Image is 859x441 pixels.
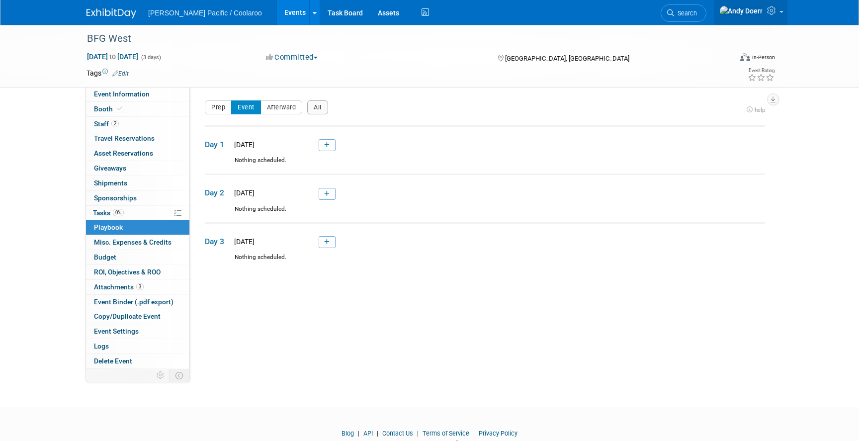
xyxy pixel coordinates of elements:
[415,430,421,437] span: |
[93,209,124,217] span: Tasks
[94,298,173,306] span: Event Binder (.pdf export)
[86,220,189,235] a: Playbook
[740,53,750,61] img: Format-Inperson.png
[719,5,763,16] img: Andy Doerr
[205,156,765,174] div: Nothing scheduled.
[94,238,172,246] span: Misc. Expenses & Credits
[748,68,774,73] div: Event Rating
[86,295,189,309] a: Event Binder (.pdf export)
[205,187,230,198] span: Day 2
[94,164,126,172] span: Giveaways
[94,268,161,276] span: ROI, Objectives & ROO
[94,223,123,231] span: Playbook
[94,283,144,291] span: Attachments
[94,179,127,187] span: Shipments
[205,236,230,247] span: Day 3
[86,280,189,294] a: Attachments3
[755,106,765,113] span: help
[205,253,765,270] div: Nothing scheduled.
[86,339,189,353] a: Logs
[479,430,517,437] a: Privacy Policy
[231,238,255,246] span: [DATE]
[505,55,629,62] span: [GEOGRAPHIC_DATA], [GEOGRAPHIC_DATA]
[86,191,189,205] a: Sponsorships
[86,68,129,78] td: Tags
[342,430,354,437] a: Blog
[86,52,139,61] span: [DATE] [DATE]
[86,309,189,324] a: Copy/Duplicate Event
[260,100,303,114] button: Afterward
[94,194,137,202] span: Sponsorships
[170,369,190,382] td: Toggle Event Tabs
[423,430,469,437] a: Terms of Service
[86,265,189,279] a: ROI, Objectives & ROO
[111,120,119,127] span: 2
[84,30,716,48] div: BFG West
[112,70,129,77] a: Edit
[86,161,189,176] a: Giveaways
[152,369,170,382] td: Personalize Event Tab Strip
[86,235,189,250] a: Misc. Expenses & Credits
[86,250,189,265] a: Budget
[94,90,150,98] span: Event Information
[363,430,373,437] a: API
[94,149,153,157] span: Asset Reservations
[374,430,381,437] span: |
[86,176,189,190] a: Shipments
[382,430,413,437] a: Contact Us
[86,206,189,220] a: Tasks0%
[262,52,322,63] button: Committed
[471,430,477,437] span: |
[231,189,255,197] span: [DATE]
[94,105,124,113] span: Booth
[205,100,232,114] button: Prep
[231,141,255,149] span: [DATE]
[205,205,765,222] div: Nothing scheduled.
[752,54,775,61] div: In-Person
[94,312,161,320] span: Copy/Duplicate Event
[117,106,122,111] i: Booth reservation complete
[94,342,109,350] span: Logs
[673,52,775,67] div: Event Format
[86,117,189,131] a: Staff2
[140,54,161,61] span: (3 days)
[86,354,189,368] a: Delete Event
[113,209,124,216] span: 0%
[86,8,136,18] img: ExhibitDay
[94,253,116,261] span: Budget
[94,357,132,365] span: Delete Event
[86,324,189,339] a: Event Settings
[661,4,706,22] a: Search
[94,120,119,128] span: Staff
[86,102,189,116] a: Booth
[674,9,697,17] span: Search
[136,283,144,290] span: 3
[231,100,261,114] button: Event
[355,430,362,437] span: |
[205,139,230,150] span: Day 1
[108,53,117,61] span: to
[86,87,189,101] a: Event Information
[307,100,328,114] button: All
[86,146,189,161] a: Asset Reservations
[148,9,262,17] span: [PERSON_NAME] Pacific / Coolaroo
[86,131,189,146] a: Travel Reservations
[94,327,139,335] span: Event Settings
[94,134,155,142] span: Travel Reservations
